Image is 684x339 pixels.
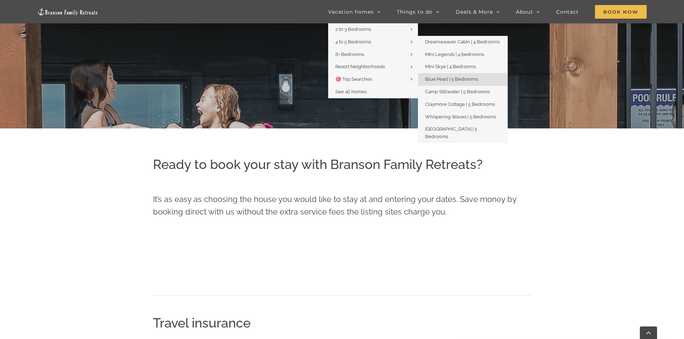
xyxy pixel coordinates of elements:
a: Dreamweaver Cabin | 4 Bedrooms [418,36,508,48]
a: 2 to 3 Bedrooms [328,23,418,36]
span: 4 to 5 Bedrooms [335,39,371,44]
span: 🎯 Top Searches [335,76,372,82]
a: Whispering Waves | 5 Bedrooms [418,111,508,123]
a: Claymore Cottage | 5 Bedrooms [418,98,508,111]
span: About [516,9,533,14]
a: Camp Stillwater | 5 Bedrooms [418,86,508,98]
span: Deals & More [456,9,493,14]
span: 6+ Bedrooms [335,52,364,57]
a: Mini Skye | 4 Bedrooms [418,61,508,73]
h2: Ready to book your stay with Branson Family Retreats? [153,155,531,173]
a: See all homes [328,86,418,98]
p: It’s as easy as choosing the house you would like to stay at and entering your dates. Save money ... [153,193,531,218]
img: Branson Family Retreats Logo [37,8,98,16]
span: Mini Legends | 4 bedrooms [425,52,484,57]
a: [GEOGRAPHIC_DATA] | 5 Bedrooms [418,123,508,143]
span: 2 to 3 Bedrooms [335,27,371,32]
span: Blue Pearl | 5 Bedrooms [425,76,478,82]
a: 4 to 5 Bedrooms [328,36,418,48]
iframe: Branson search - Availability/Property Search Widget [153,233,531,273]
span: Book Now [595,5,647,19]
span: See all homes [335,89,367,94]
span: Whispering Waves | 5 Bedrooms [425,114,496,119]
a: 6+ Bedrooms [328,48,418,61]
span: Camp Stillwater | 5 Bedrooms [425,89,490,94]
span: Mini Skye | 4 Bedrooms [425,64,476,69]
h2: Travel insurance [153,314,531,332]
a: Resort Neighborhoods [328,61,418,73]
a: 🎯 Top Searches [328,73,418,86]
span: [GEOGRAPHIC_DATA] | 5 Bedrooms [425,126,477,139]
a: Mini Legends | 4 bedrooms [418,48,508,61]
span: Things to do [397,9,433,14]
span: Vacation homes [328,9,374,14]
span: Claymore Cottage | 5 Bedrooms [425,102,495,107]
span: Resort Neighborhoods [335,64,385,69]
span: Dreamweaver Cabin | 4 Bedrooms [425,39,500,44]
a: Blue Pearl | 5 Bedrooms [418,73,508,86]
span: Contact [556,9,579,14]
